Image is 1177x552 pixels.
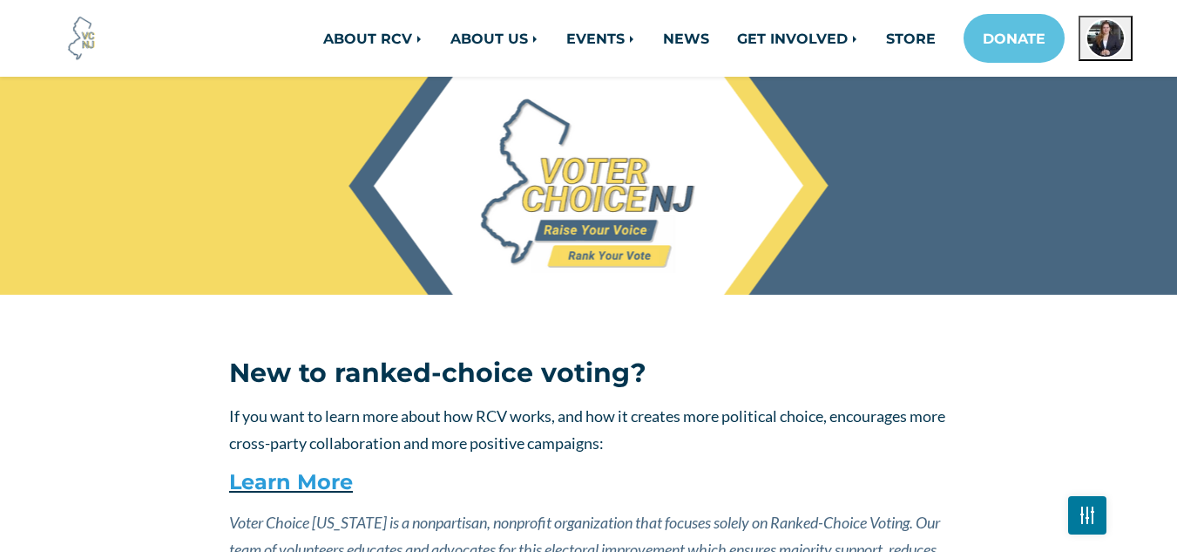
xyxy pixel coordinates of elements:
[229,358,948,389] h3: New to ranked-choice voting?
[230,14,1133,63] nav: Main navigation
[229,403,948,456] p: If you want to learn more about how RCV works, and how it creates more political choice, encourag...
[436,21,552,56] a: ABOUT US
[872,21,950,56] a: STORE
[1079,16,1133,61] button: Open profile menu for April Nicklaus
[1086,18,1126,58] img: April Nicklaus
[229,469,353,494] a: Learn More
[649,21,723,56] a: NEWS
[723,21,872,56] a: GET INVOLVED
[58,15,105,62] img: Voter Choice NJ
[309,21,436,56] a: ABOUT RCV
[1080,511,1094,519] img: Fader
[964,14,1065,63] a: DONATE
[552,21,649,56] a: EVENTS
